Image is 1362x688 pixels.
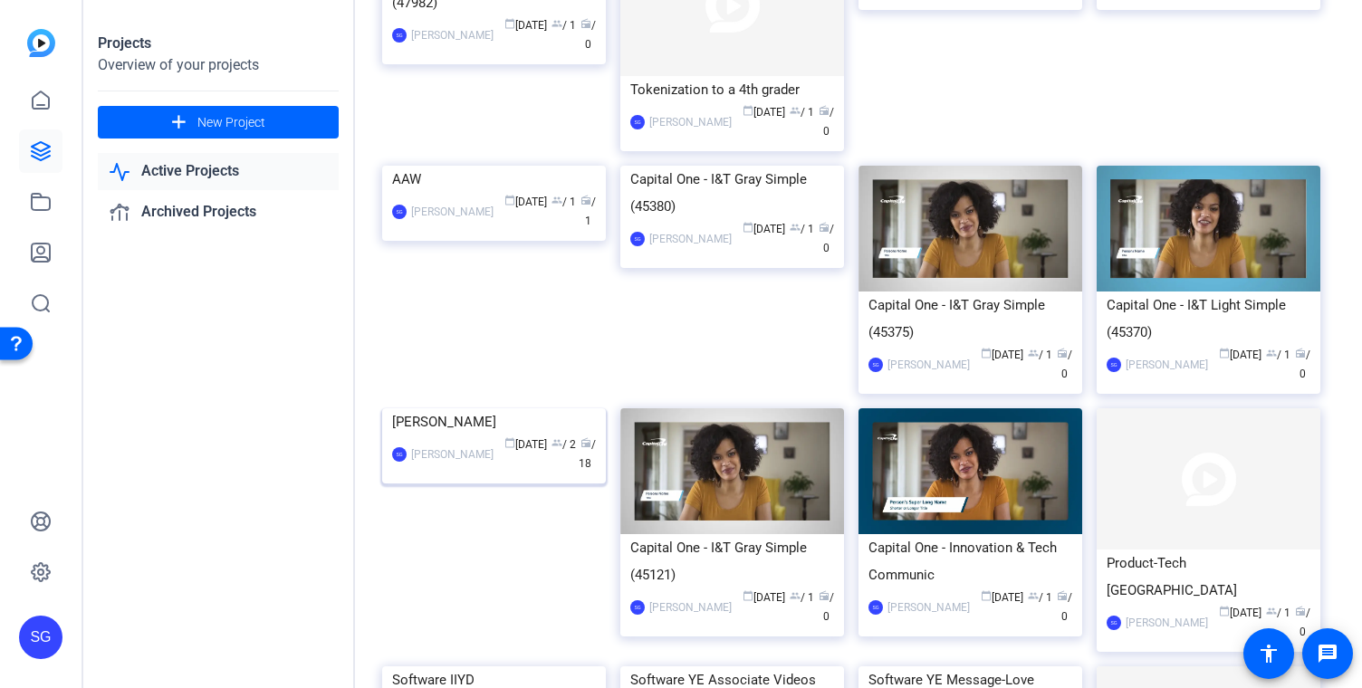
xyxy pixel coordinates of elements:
[743,222,753,233] span: calendar_today
[580,437,591,448] span: radio
[981,591,1023,604] span: [DATE]
[504,19,547,32] span: [DATE]
[1317,643,1338,664] mat-icon: message
[819,106,834,138] span: / 0
[19,616,62,659] div: SG
[1266,348,1277,358] span: group
[630,534,834,588] div: Capital One - I&T Gray Simple (45121)
[411,26,494,44] div: [PERSON_NAME]
[411,445,494,463] div: [PERSON_NAME]
[1126,356,1208,374] div: [PERSON_NAME]
[552,195,562,205] span: group
[98,54,339,76] div: Overview of your projects
[868,534,1072,588] div: Capital One - Innovation & Tech Communic
[649,598,732,616] div: [PERSON_NAME]
[819,591,834,623] span: / 0
[630,76,834,103] div: Tokenization to a 4th grader
[552,437,562,448] span: group
[887,356,970,374] div: [PERSON_NAME]
[1107,291,1310,346] div: Capital One - I&T Light Simple (45370)
[1266,606,1277,616] span: group
[1057,348,1068,358] span: radio
[743,106,785,119] span: [DATE]
[1295,606,1306,616] span: radio
[504,196,547,208] span: [DATE]
[504,437,515,448] span: calendar_today
[197,113,265,132] span: New Project
[630,115,645,129] div: SG
[743,105,753,116] span: calendar_today
[1295,348,1306,358] span: radio
[1295,349,1310,380] span: / 0
[1219,606,1230,616] span: calendar_today
[579,438,596,470] span: / 18
[580,195,591,205] span: radio
[1057,590,1068,601] span: radio
[580,196,596,227] span: / 1
[790,591,814,604] span: / 1
[1266,607,1290,619] span: / 1
[1028,591,1052,604] span: / 1
[649,113,732,131] div: [PERSON_NAME]
[819,222,830,233] span: radio
[552,196,576,208] span: / 1
[1126,614,1208,632] div: [PERSON_NAME]
[981,349,1023,361] span: [DATE]
[392,166,596,193] div: AAW
[168,111,190,134] mat-icon: add
[504,18,515,29] span: calendar_today
[887,598,970,616] div: [PERSON_NAME]
[868,600,883,615] div: SG
[98,33,339,54] div: Projects
[1028,348,1039,358] span: group
[1258,643,1280,664] mat-icon: accessibility
[1219,607,1261,619] span: [DATE]
[504,195,515,205] span: calendar_today
[1107,358,1121,372] div: SG
[819,223,834,254] span: / 0
[552,438,576,451] span: / 2
[819,590,830,601] span: radio
[743,590,753,601] span: calendar_today
[790,105,801,116] span: group
[790,590,801,601] span: group
[98,106,339,139] button: New Project
[630,232,645,246] div: SG
[392,205,407,219] div: SG
[743,223,785,235] span: [DATE]
[392,408,596,435] div: [PERSON_NAME]
[98,153,339,190] a: Active Projects
[392,447,407,462] div: SG
[981,348,992,358] span: calendar_today
[981,590,992,601] span: calendar_today
[790,222,801,233] span: group
[868,291,1072,346] div: Capital One - I&T Gray Simple (45375)
[1107,616,1121,630] div: SG
[504,438,547,451] span: [DATE]
[1219,348,1230,358] span: calendar_today
[411,203,494,221] div: [PERSON_NAME]
[790,223,814,235] span: / 1
[1295,607,1310,638] span: / 0
[1057,349,1072,380] span: / 0
[580,18,591,29] span: radio
[649,230,732,248] div: [PERSON_NAME]
[1057,591,1072,623] span: / 0
[1028,349,1052,361] span: / 1
[1107,549,1310,604] div: Product-Tech [GEOGRAPHIC_DATA]
[98,194,339,231] a: Archived Projects
[819,105,830,116] span: radio
[1266,349,1290,361] span: / 1
[392,28,407,43] div: SG
[1219,349,1261,361] span: [DATE]
[580,19,596,51] span: / 0
[552,18,562,29] span: group
[630,600,645,615] div: SG
[630,166,834,220] div: Capital One - I&T Gray Simple (45380)
[743,591,785,604] span: [DATE]
[868,358,883,372] div: SG
[790,106,814,119] span: / 1
[1028,590,1039,601] span: group
[27,29,55,57] img: blue-gradient.svg
[552,19,576,32] span: / 1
